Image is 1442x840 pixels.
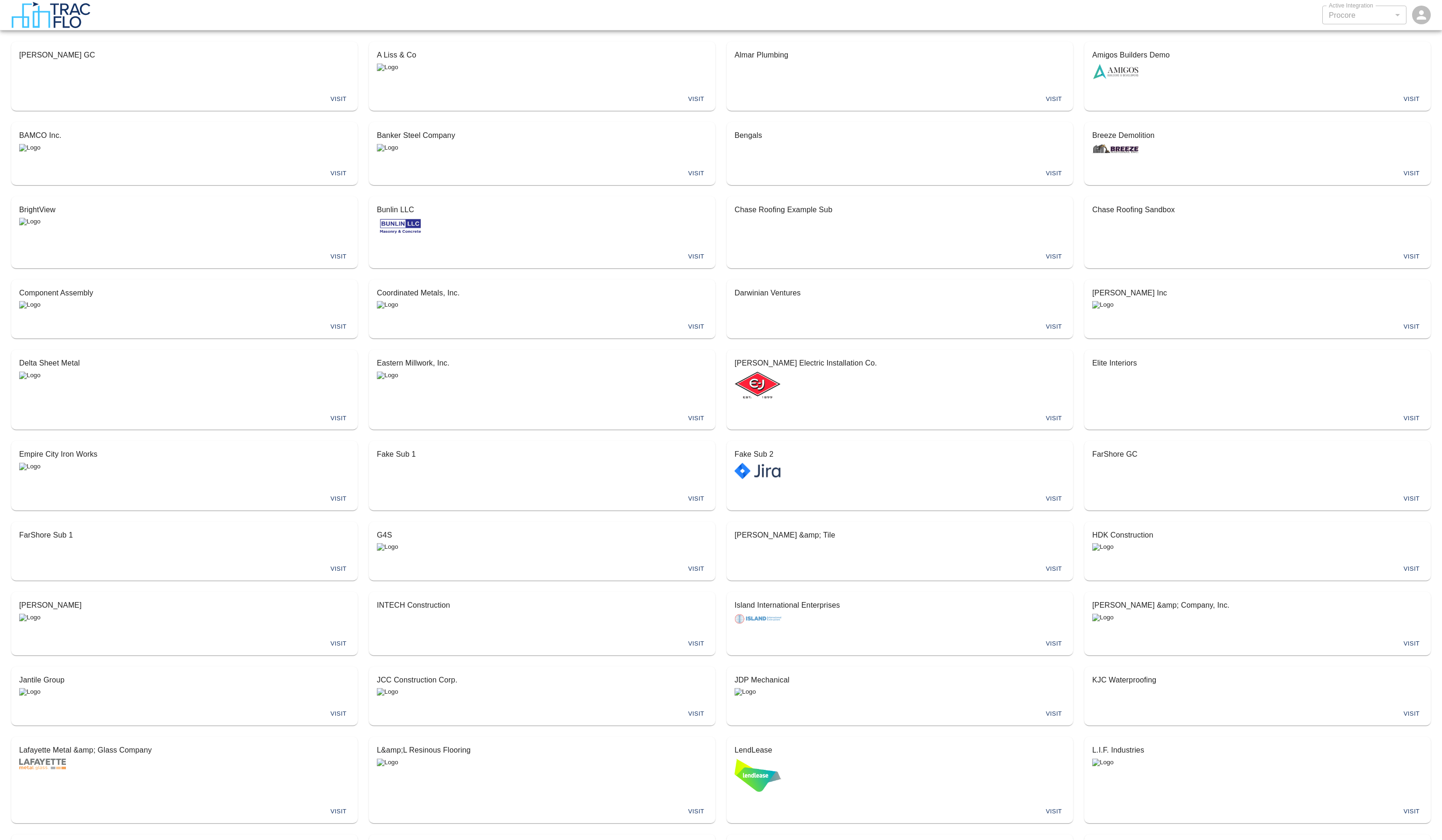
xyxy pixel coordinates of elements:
[735,463,781,479] img: Logo
[12,667,357,704] button: Jantile GroupLogo
[727,280,1073,316] button: Darwinian Ventures
[1092,204,1423,215] p: Chase Roofing Sandbox
[377,688,398,696] img: Logo
[1039,411,1069,426] button: Visit
[19,530,350,541] p: FarShore Sub 1
[727,42,1073,88] button: Almar Plumbing
[1092,675,1423,686] p: KJC Waterproofing
[681,411,711,426] button: Visit
[19,301,41,309] img: Logo
[727,592,1073,633] button: Island International EnterprisesLogo
[11,2,90,28] img: TracFlo Logo
[1397,492,1427,506] button: Visit
[19,204,350,215] p: BrightView
[735,358,1065,369] p: [PERSON_NAME] Electric Installation Co.
[19,463,41,470] img: Logo
[19,614,41,621] img: Logo
[12,592,357,633] button: [PERSON_NAME]Logo
[681,320,711,334] button: Visit
[681,562,711,576] button: Visit
[377,745,707,756] p: L&amp;L Resinous Flooring
[369,197,715,246] button: Bunlin LLCLogo
[727,667,1073,704] button: JDP MechanicalLogo
[12,522,357,559] button: FarShore Sub 1
[324,804,353,819] button: Visit
[1085,280,1430,316] button: [PERSON_NAME] IncLogo
[12,197,357,246] button: BrightViewLogo
[1092,64,1139,80] img: Logo
[377,301,398,309] img: Logo
[1397,250,1427,264] button: Visit
[324,411,353,426] button: Visit
[727,197,1073,246] button: Chase Roofing Example Sub
[12,441,357,488] button: Empire City Iron WorksLogo
[377,218,424,237] img: Logo
[1329,10,1400,21] div: Procore
[681,92,711,107] button: Visit
[1085,350,1430,407] button: Elite Interiors
[1092,543,1114,551] img: Logo
[735,759,781,792] img: Logo
[1397,92,1427,107] button: Visit
[1039,320,1069,334] button: Visit
[1397,707,1427,721] button: Visit
[735,600,1065,611] p: Island International Enterprises
[369,42,715,88] button: A Liss & CoLogo
[1085,441,1430,488] button: FarShore GC
[1039,492,1069,506] button: Visit
[12,350,357,407] button: Delta Sheet MetalLogo
[735,204,1065,215] p: Chase Roofing Example Sub
[377,759,398,766] img: Logo
[324,562,353,576] button: Visit
[324,637,353,651] button: Visit
[377,675,707,686] p: JCC Construction Corp.
[1039,707,1069,721] button: Visit
[19,287,350,299] p: Component Assembly
[369,350,715,407] button: Eastern Millwork, Inc.Logo
[377,530,707,541] p: G4S
[1039,562,1069,576] button: Visit
[1092,745,1423,756] p: L.I.F. Industries
[1092,759,1114,766] img: Logo
[735,372,781,399] img: Logo
[369,667,715,704] button: JCC Construction Corp.Logo
[369,522,715,559] button: G4SLogo
[377,358,707,369] p: Eastern Millwork, Inc.
[377,50,707,61] p: A Liss & Co
[377,144,398,151] img: Logo
[19,372,41,379] img: Logo
[735,449,1065,460] p: Fake Sub 2
[19,688,41,696] img: Logo
[324,250,353,264] button: Visit
[727,737,1073,801] button: LendLeaseLogo
[1039,166,1069,181] button: Visit
[377,130,707,141] p: Banker Steel Company
[1397,637,1427,651] button: Visit
[1092,449,1423,460] p: FarShore GC
[1085,197,1430,246] button: Chase Roofing Sandbox
[735,688,756,696] img: Logo
[735,614,781,624] img: Logo
[369,122,715,163] button: Banker Steel CompanyLogo
[19,759,66,770] img: Logo
[735,675,1065,686] p: JDP Mechanical
[19,358,350,369] p: Delta Sheet Metal
[681,166,711,181] button: Visit
[19,50,350,61] p: [PERSON_NAME] GC
[727,441,1073,488] button: Fake Sub 2Logo
[19,745,350,756] p: Lafayette Metal &amp; Glass Company
[377,64,398,71] img: Logo
[1092,50,1423,61] p: Amigos Builders Demo
[1395,795,1442,840] iframe: Chat Widget
[735,745,1065,756] p: LendLease
[19,600,350,611] p: [PERSON_NAME]
[19,218,41,225] img: Logo
[681,804,711,819] button: Visit
[1092,144,1139,154] img: Logo
[369,280,715,316] button: Coordinated Metals, Inc.Logo
[1397,320,1427,334] button: Visit
[681,707,711,721] button: Visit
[377,204,707,215] p: Bunlin LLC
[1085,522,1430,559] button: HDK ConstructionLogo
